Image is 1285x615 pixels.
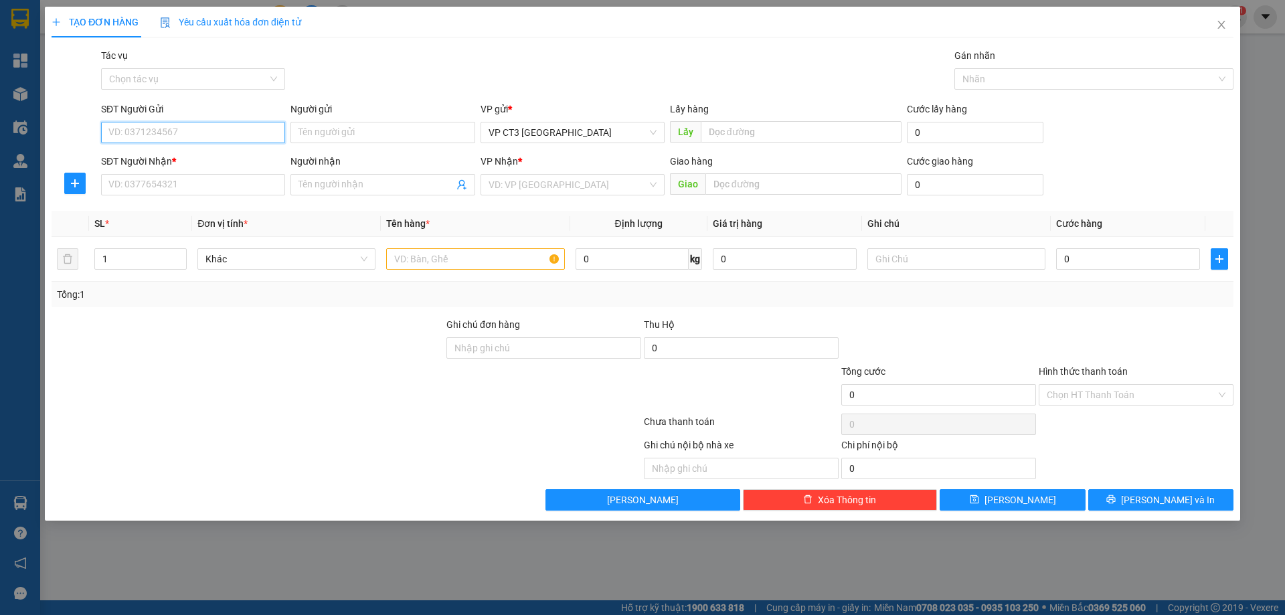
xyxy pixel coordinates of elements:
[205,249,367,269] span: Khác
[803,495,812,505] span: delete
[907,122,1043,143] input: Cước lấy hàng
[615,218,663,229] span: Định lượng
[670,104,709,114] span: Lấy hàng
[689,248,702,270] span: kg
[52,17,139,27] span: TẠO ĐƠN HÀNG
[907,104,967,114] label: Cước lấy hàng
[841,366,885,377] span: Tổng cước
[818,493,876,507] span: Xóa Thông tin
[446,337,641,359] input: Ghi chú đơn hàng
[1211,254,1227,264] span: plus
[644,438,839,458] div: Ghi chú nội bộ nhà xe
[607,493,679,507] span: [PERSON_NAME]
[1216,19,1227,30] span: close
[101,154,285,169] div: SĐT Người Nhận
[670,121,701,143] span: Lấy
[160,17,301,27] span: Yêu cầu xuất hóa đơn điện tử
[713,218,762,229] span: Giá trị hàng
[642,414,840,438] div: Chưa thanh toán
[701,121,902,143] input: Dọc đường
[101,50,128,61] label: Tác vụ
[290,154,475,169] div: Người nhận
[101,102,285,116] div: SĐT Người Gửi
[644,319,675,330] span: Thu Hộ
[456,179,467,190] span: user-add
[1211,248,1228,270] button: plus
[954,50,995,61] label: Gán nhãn
[94,218,105,229] span: SL
[940,489,1085,511] button: save[PERSON_NAME]
[713,248,857,270] input: 0
[481,156,518,167] span: VP Nhận
[1088,489,1233,511] button: printer[PERSON_NAME] và In
[1203,7,1240,44] button: Close
[1056,218,1102,229] span: Cước hàng
[670,156,713,167] span: Giao hàng
[907,156,973,167] label: Cước giao hàng
[52,17,61,27] span: plus
[862,211,1051,237] th: Ghi chú
[290,102,475,116] div: Người gửi
[841,438,1036,458] div: Chi phí nội bộ
[1039,366,1128,377] label: Hình thức thanh toán
[1106,495,1116,505] span: printer
[907,174,1043,195] input: Cước giao hàng
[481,102,665,116] div: VP gửi
[57,248,78,270] button: delete
[545,489,740,511] button: [PERSON_NAME]
[705,173,902,195] input: Dọc đường
[743,489,938,511] button: deleteXóa Thông tin
[644,458,839,479] input: Nhập ghi chú
[670,173,705,195] span: Giao
[160,17,171,28] img: icon
[867,248,1045,270] input: Ghi Chú
[197,218,248,229] span: Đơn vị tính
[1121,493,1215,507] span: [PERSON_NAME] và In
[57,287,496,302] div: Tổng: 1
[970,495,979,505] span: save
[64,173,86,194] button: plus
[65,178,85,189] span: plus
[386,248,564,270] input: VD: Bàn, Ghế
[446,319,520,330] label: Ghi chú đơn hàng
[386,218,430,229] span: Tên hàng
[489,122,657,143] span: VP CT3 Nha Trang
[984,493,1056,507] span: [PERSON_NAME]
